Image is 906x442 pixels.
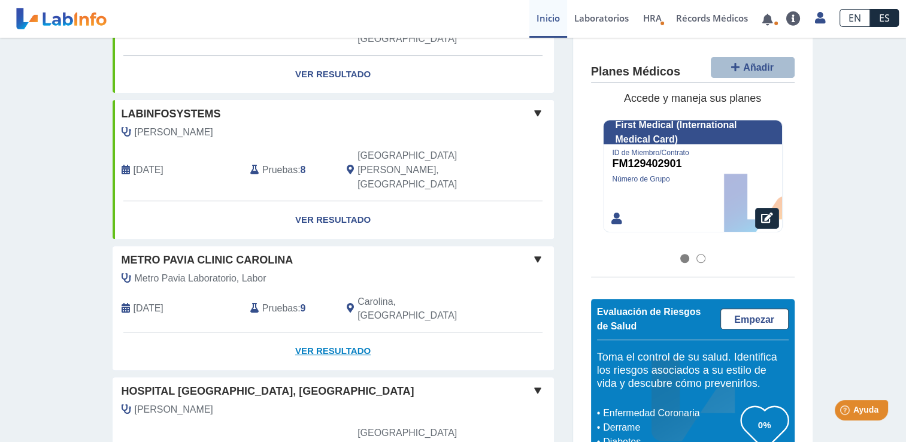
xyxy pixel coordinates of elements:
[870,9,899,27] a: ES
[600,406,741,420] li: Enfermedad Coronaria
[591,65,680,80] h4: Planes Médicos
[711,57,795,78] button: Añadir
[122,383,414,399] span: Hospital [GEOGRAPHIC_DATA], [GEOGRAPHIC_DATA]
[743,62,774,72] span: Añadir
[262,301,298,316] span: Pruebas
[122,106,221,122] span: Labinfosystems
[741,417,789,432] h3: 0%
[720,308,789,329] a: Empezar
[134,301,163,316] span: 2025-10-10
[840,9,870,27] a: EN
[799,395,893,429] iframe: Help widget launcher
[357,149,490,192] span: San Juan, PR
[301,165,306,175] b: 8
[643,12,662,24] span: HRA
[600,420,741,435] li: Derrame
[262,163,298,177] span: Pruebas
[122,252,293,268] span: Metro Pavia Clinic Carolina
[301,303,306,313] b: 9
[624,93,761,105] span: Accede y maneja sus planes
[113,332,554,370] a: Ver Resultado
[597,307,701,331] span: Evaluación de Riesgos de Salud
[113,201,554,239] a: Ver Resultado
[357,295,490,323] span: Carolina, PR
[597,352,789,390] h5: Toma el control de su salud. Identifica los riesgos asociados a su estilo de vida y descubre cómo...
[135,125,213,140] span: Vazquez Zayas, Luis
[241,149,338,192] div: :
[135,271,266,286] span: Metro Pavia Laboratorio, Labor
[113,56,554,93] a: Ver Resultado
[734,314,774,325] span: Empezar
[134,163,163,177] span: 2020-09-05
[241,295,338,323] div: :
[135,402,213,417] span: Marrero Perea, Valerie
